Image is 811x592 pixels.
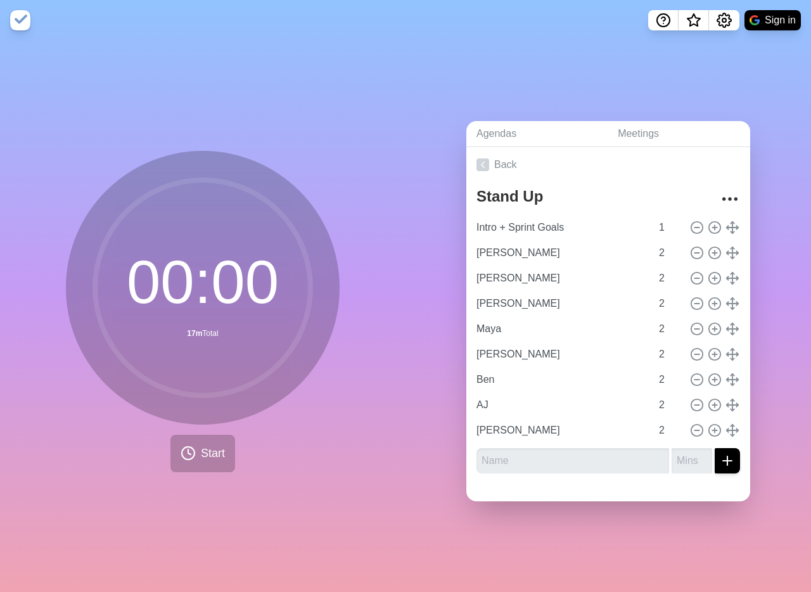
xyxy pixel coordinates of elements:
input: Name [471,418,651,443]
button: Sign in [744,10,801,30]
input: Name [471,291,651,316]
img: timeblocks logo [10,10,30,30]
input: Name [471,266,651,291]
a: Back [466,147,750,183]
input: Mins [654,240,684,266]
input: Name [471,342,651,367]
a: Agendas [466,121,608,147]
input: Name [471,367,651,392]
input: Name [476,448,669,473]
input: Mins [654,316,684,342]
button: More [717,186,743,212]
input: Mins [654,291,684,316]
input: Name [471,392,651,418]
input: Name [471,215,651,240]
button: Start [170,435,235,472]
input: Mins [654,418,684,443]
input: Mins [654,266,684,291]
span: Start [201,445,225,462]
input: Mins [654,215,684,240]
input: Name [471,240,651,266]
input: Mins [654,342,684,367]
input: Mins [654,392,684,418]
button: Settings [709,10,739,30]
button: Help [648,10,679,30]
input: Mins [654,367,684,392]
input: Name [471,316,651,342]
img: google logo [750,15,760,25]
button: What’s new [679,10,709,30]
a: Meetings [608,121,750,147]
input: Mins [672,448,712,473]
